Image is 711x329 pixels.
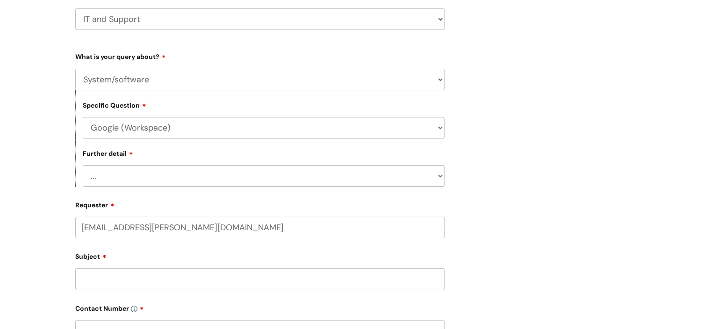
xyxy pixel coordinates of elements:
[75,301,445,313] label: Contact Number
[75,198,445,209] label: Requester
[131,306,137,312] img: info-icon.svg
[75,249,445,261] label: Subject
[83,148,133,158] label: Further detail
[75,217,445,238] input: Email
[83,100,146,110] label: Specific Question
[75,50,445,61] label: What is your query about?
